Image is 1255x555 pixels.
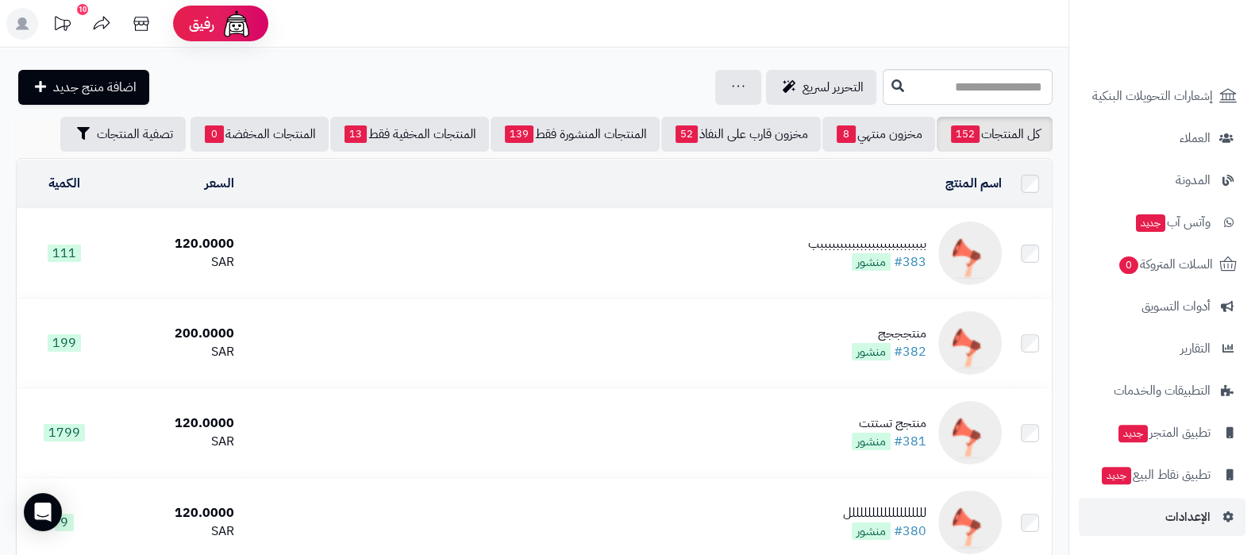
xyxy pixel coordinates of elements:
div: 200.0000 [118,325,233,343]
span: منشور [852,433,891,450]
div: 10 [77,4,88,15]
span: التقارير [1180,337,1211,360]
div: 120.0000 [118,235,233,253]
span: 152 [951,125,980,143]
div: 120.0000 [118,504,233,522]
span: 1799 [44,424,85,441]
a: #383 [894,252,926,272]
a: الكمية [48,174,80,193]
span: منشور [852,522,891,540]
a: تطبيق نقاط البيعجديد [1079,456,1245,494]
a: كل المنتجات152 [937,117,1053,152]
img: بببببببببببببببببببببببببببب [938,222,1002,285]
span: 9 [55,514,74,531]
img: منتجججج [938,311,1002,375]
span: تطبيق نقاط البيع [1100,464,1211,486]
a: السعر [205,174,234,193]
span: العملاء [1180,127,1211,149]
span: تطبيق المتجر [1117,422,1211,444]
a: الإعدادات [1079,498,1245,536]
a: مخزون منتهي8 [822,117,935,152]
span: 52 [676,125,698,143]
span: التحرير لسريع [803,78,864,97]
div: بببببببببببببببببببببببببببب [808,235,926,253]
img: منتجج تستتت [938,401,1002,464]
a: التقارير [1079,330,1245,368]
a: المدونة [1079,161,1245,199]
div: SAR [118,522,233,541]
span: منشور [852,343,891,360]
a: المنتجات المنشورة فقط139 [491,117,660,152]
span: المدونة [1176,169,1211,191]
div: 120.0000 [118,414,233,433]
a: أدوات التسويق [1079,287,1245,326]
img: logo-2.png [1147,40,1240,73]
div: منتجججج [852,325,926,343]
span: 139 [505,125,533,143]
span: السلات المتروكة [1118,253,1213,276]
a: تحديثات المنصة [42,8,82,44]
a: السلات المتروكة0 [1079,245,1245,283]
div: Open Intercom Messenger [24,493,62,531]
div: SAR [118,433,233,451]
a: اضافة منتج جديد [18,70,149,105]
div: SAR [118,343,233,361]
span: 13 [345,125,367,143]
span: 8 [837,125,856,143]
a: المنتجات المخفضة0 [191,117,329,152]
a: التطبيقات والخدمات [1079,372,1245,410]
a: مخزون قارب على النفاذ52 [661,117,821,152]
span: منشور [852,253,891,271]
a: #382 [894,342,926,361]
span: 0 [1119,256,1138,274]
a: اسم المنتج [945,174,1002,193]
span: 0 [205,125,224,143]
span: 199 [48,334,81,352]
div: منتجج تستتت [852,414,926,433]
span: أدوات التسويق [1141,295,1211,318]
span: وآتس آب [1134,211,1211,233]
span: التطبيقات والخدمات [1114,380,1211,402]
img: ai-face.png [221,8,252,40]
span: جديد [1136,214,1165,232]
a: وآتس آبجديد [1079,203,1245,241]
a: العملاء [1079,119,1245,157]
a: تطبيق المتجرجديد [1079,414,1245,452]
span: إشعارات التحويلات البنكية [1092,85,1213,107]
div: لللللللللللللللللللل [843,504,926,522]
a: #380 [894,522,926,541]
a: إشعارات التحويلات البنكية [1079,77,1245,115]
button: تصفية المنتجات [60,117,186,152]
a: التحرير لسريع [766,70,876,105]
span: تصفية المنتجات [97,125,173,144]
span: رفيق [189,14,214,33]
span: الإعدادات [1165,506,1211,528]
img: لللللللللللللللللللل [938,491,1002,554]
a: المنتجات المخفية فقط13 [330,117,489,152]
span: جديد [1102,467,1131,484]
div: SAR [118,253,233,272]
span: اضافة منتج جديد [53,78,137,97]
span: 111 [48,245,81,262]
span: جديد [1118,425,1148,442]
a: #381 [894,432,926,451]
